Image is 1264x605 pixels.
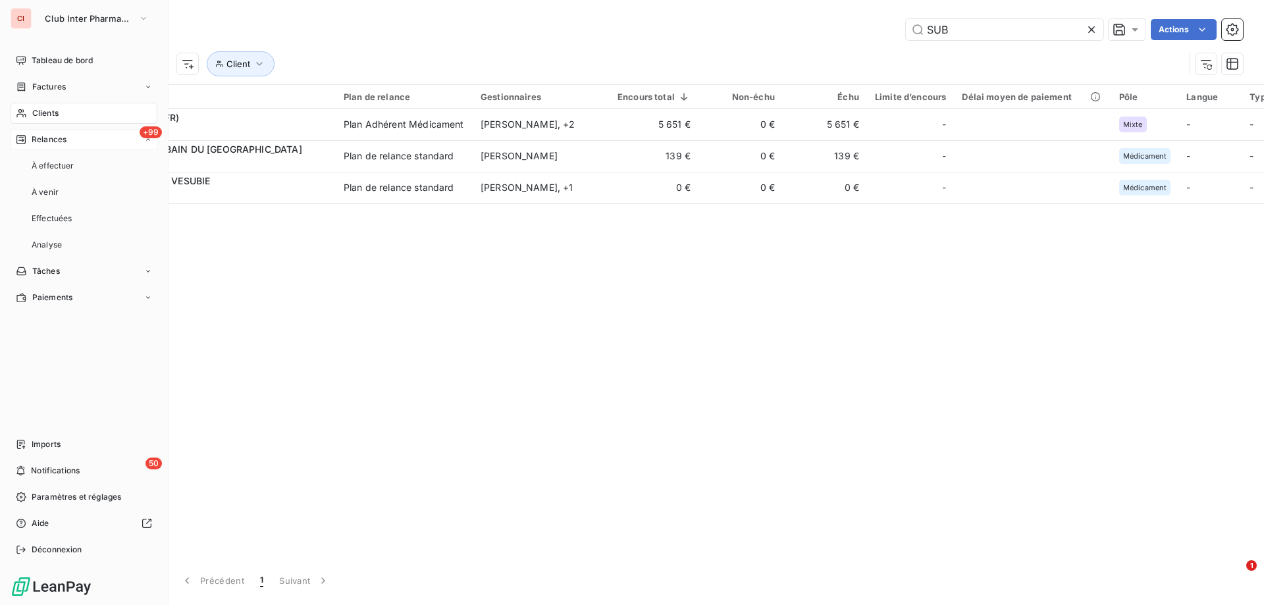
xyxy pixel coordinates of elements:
span: Paramètres et réglages [32,491,121,503]
span: Club Inter Pharmaceutique [45,13,133,24]
div: Plan Adhérent Médicament [344,118,464,131]
span: Client [226,59,250,69]
div: Plan de relance [344,92,465,102]
span: À effectuer [32,160,74,172]
span: - [1186,150,1190,161]
span: Déconnexion [32,544,82,556]
span: C0MS57916 [91,156,328,169]
span: - [1250,118,1253,130]
span: Analyse [32,239,62,251]
span: - [942,118,946,131]
span: 50 [145,458,162,469]
button: Suivant [271,567,338,594]
span: Médicament [1123,152,1167,160]
div: Échu [791,92,859,102]
td: 139 € [610,140,698,172]
div: Encours total [618,92,691,102]
span: +99 [140,126,162,138]
td: 0 € [698,109,783,140]
td: 5 651 € [610,109,698,140]
span: Aide [32,517,49,529]
span: [PERSON_NAME] [481,150,558,161]
span: - [1186,182,1190,193]
td: 0 € [698,140,783,172]
span: Clients [32,107,59,119]
div: Plan de relance standard [344,149,454,163]
a: Aide [11,513,157,534]
span: - [942,149,946,163]
div: Limite d’encours [875,92,946,102]
span: Imports [32,438,61,450]
span: Effectuées [32,213,72,224]
span: Paiements [32,292,72,303]
iframe: Intercom live chat [1219,560,1251,592]
span: HOPITAL SUBURBAIN DU [GEOGRAPHIC_DATA] [91,144,302,155]
button: 1 [252,567,271,594]
span: Médicament [1123,184,1167,192]
div: Gestionnaires [481,92,602,102]
td: 0 € [610,172,698,203]
span: C0H603311 [91,188,328,201]
span: À venir [32,186,59,198]
span: 1 [260,574,263,587]
button: Actions [1151,19,1217,40]
span: Factures [32,81,66,93]
input: Rechercher [906,19,1103,40]
div: Langue [1186,92,1234,102]
span: - [1250,182,1253,193]
td: 0 € [783,172,867,203]
td: 5 651 € [783,109,867,140]
div: Plan de relance standard [344,181,454,194]
span: Relances [32,134,66,145]
span: 1 [1246,560,1257,571]
td: 0 € [698,172,783,203]
span: Mixte [1123,120,1143,128]
div: CI [11,8,32,29]
span: Notifications [31,465,80,477]
span: - [1186,118,1190,130]
button: Client [207,51,275,76]
div: Délai moyen de paiement [962,92,1103,102]
div: Pôle [1119,92,1171,102]
span: - [942,181,946,194]
span: - [1250,150,1253,161]
span: Tableau de bord [32,55,93,66]
div: [PERSON_NAME] , + 2 [481,118,602,131]
img: Logo LeanPay [11,576,92,597]
div: Non-échu [706,92,775,102]
span: C0S064385 [91,124,328,138]
div: [PERSON_NAME] , + 1 [481,181,602,194]
td: 139 € [783,140,867,172]
span: Tâches [32,265,60,277]
button: Précédent [172,567,252,594]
